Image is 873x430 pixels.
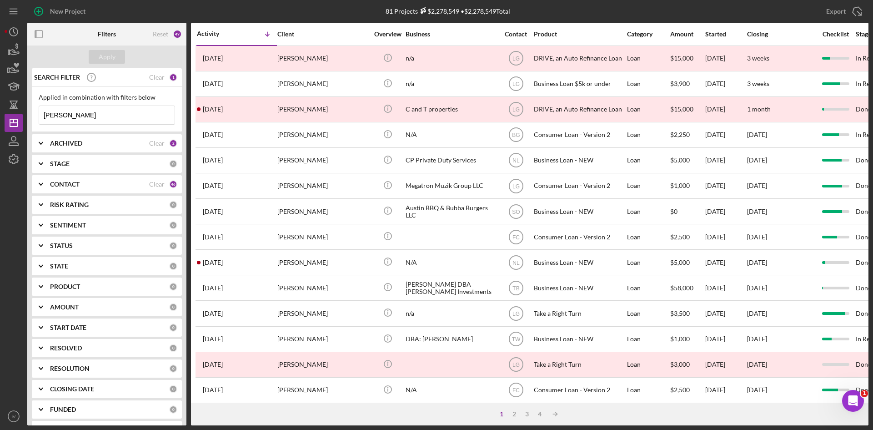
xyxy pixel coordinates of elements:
[747,156,767,164] time: [DATE]
[747,386,767,394] time: [DATE]
[512,106,519,113] text: LG
[512,208,520,215] text: SO
[277,327,368,351] div: [PERSON_NAME]
[508,410,521,418] div: 2
[406,199,497,223] div: Austin BBQ & Bubba Burgers LLC
[173,30,182,39] div: 49
[670,199,704,223] div: $0
[627,199,669,223] div: Loan
[203,80,223,87] time: 2025-09-29 22:07
[406,148,497,172] div: CP Private Duty Services
[534,30,625,38] div: Product
[277,148,368,172] div: [PERSON_NAME]
[50,324,86,331] b: START DATE
[89,50,125,64] button: Apply
[203,233,223,241] time: 2025-07-07 20:52
[169,324,177,332] div: 0
[705,30,746,38] div: Started
[670,30,704,38] div: Amount
[534,123,625,147] div: Consumer Loan - Version 2
[169,262,177,270] div: 0
[670,46,704,71] div: $15,000
[169,283,177,291] div: 0
[521,410,533,418] div: 3
[50,181,80,188] b: CONTACT
[386,7,510,15] div: 81 Projects • $2,278,549 Total
[534,46,625,71] div: DRIVE, an Auto Refinance Loan
[534,97,625,121] div: DRIVE, an Auto Refinance Loan
[406,378,497,402] div: N/A
[670,233,690,241] span: $2,500
[747,30,815,38] div: Closing
[670,182,690,189] span: $1,000
[534,353,625,377] div: Take a Right Turn
[203,208,223,215] time: 2025-07-16 15:07
[277,353,368,377] div: [PERSON_NAME]
[747,105,771,113] time: 1 month
[50,283,80,290] b: PRODUCT
[512,362,519,368] text: LG
[670,156,690,164] span: $5,000
[627,148,669,172] div: Loan
[705,276,746,300] div: [DATE]
[203,55,223,62] time: 2025-10-01 17:38
[169,242,177,250] div: 0
[50,385,94,393] b: CLOSING DATE
[50,201,89,208] b: RISK RATING
[169,405,177,414] div: 0
[149,140,165,147] div: Clear
[277,123,368,147] div: [PERSON_NAME]
[747,233,767,241] time: [DATE]
[627,327,669,351] div: Loan
[169,303,177,311] div: 0
[406,97,497,121] div: C and T properties
[705,301,746,325] div: [DATE]
[277,378,368,402] div: [PERSON_NAME]
[277,301,368,325] div: [PERSON_NAME]
[277,199,368,223] div: [PERSON_NAME]
[277,174,368,198] div: [PERSON_NAME]
[50,140,82,147] b: ARCHIVED
[50,242,73,249] b: STATUS
[418,7,459,15] div: $2,278,549
[747,284,767,292] time: [DATE]
[39,94,175,101] div: Applied in combination with filters below
[169,201,177,209] div: 0
[747,54,769,62] time: 3 weeks
[406,123,497,147] div: N/A
[826,2,846,20] div: Export
[534,276,625,300] div: Business Loan - NEW
[817,2,868,20] button: Export
[747,131,767,138] time: [DATE]
[534,301,625,325] div: Take a Right Turn
[512,132,520,138] text: BG
[277,72,368,96] div: [PERSON_NAME]
[203,157,223,164] time: 2025-07-29 18:30
[277,250,368,274] div: [PERSON_NAME]
[169,364,177,373] div: 0
[627,353,669,377] div: Loan
[50,263,68,270] b: STATE
[705,72,746,96] div: [DATE]
[406,327,497,351] div: DBA: [PERSON_NAME]
[50,222,86,229] b: SENTIMENT
[169,160,177,168] div: 0
[169,385,177,393] div: 0
[816,30,855,38] div: Checklist
[670,123,704,147] div: $2,250
[627,30,669,38] div: Category
[534,378,625,402] div: Consumer Loan - Version 2
[169,139,177,147] div: 2
[705,250,746,274] div: [DATE]
[747,80,769,87] time: 3 weeks
[203,131,223,138] time: 2025-08-03 00:48
[627,225,669,249] div: Loan
[371,30,405,38] div: Overview
[534,225,625,249] div: Consumer Loan - Version 2
[512,56,519,62] text: LG
[203,386,223,394] time: 2025-01-28 16:23
[277,225,368,249] div: [PERSON_NAME]
[169,221,177,229] div: 0
[627,123,669,147] div: Loan
[169,73,177,81] div: 1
